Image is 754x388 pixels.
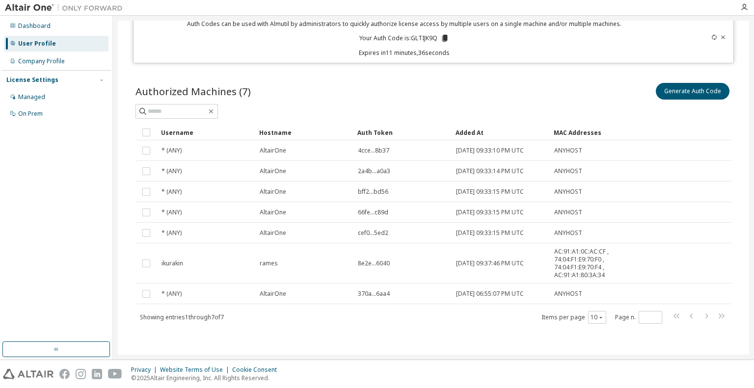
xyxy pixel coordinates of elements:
span: AltairOne [260,229,286,237]
div: Username [161,125,251,140]
span: [DATE] 06:55:07 PM UTC [456,290,524,298]
span: * (ANY) [162,167,182,175]
img: youtube.svg [108,369,122,379]
span: 4cce...8b37 [358,147,389,155]
button: 10 [591,313,604,321]
span: * (ANY) [162,188,182,196]
div: License Settings [6,76,58,84]
span: * (ANY) [162,147,182,155]
p: Auth Codes can be used with Almutil by administrators to quickly authorize license access by mult... [139,20,669,28]
span: ikurakin [162,259,183,267]
img: Altair One [5,3,128,13]
div: Managed [18,93,45,101]
img: altair_logo.svg [3,369,54,379]
span: 370a...6aa4 [358,290,390,298]
img: instagram.svg [76,369,86,379]
span: * (ANY) [162,229,182,237]
img: facebook.svg [59,369,70,379]
p: Your Auth Code is: GLTIJK9Q [359,34,449,43]
span: AltairOne [260,208,286,216]
span: ANYHOST [554,229,582,237]
span: Showing entries 1 through 7 of 7 [140,313,224,321]
span: ANYHOST [554,167,582,175]
span: [DATE] 09:33:15 PM UTC [456,208,524,216]
span: AltairOne [260,147,286,155]
span: 2a4b...a0a3 [358,167,390,175]
div: On Prem [18,110,43,118]
div: Dashboard [18,22,51,30]
span: AltairOne [260,290,286,298]
p: Expires in 11 minutes, 36 seconds [139,49,669,57]
span: AltairOne [260,167,286,175]
div: Privacy [131,366,160,374]
span: * (ANY) [162,208,182,216]
div: Cookie Consent [232,366,283,374]
span: Items per page [541,311,606,324]
span: bff2...bd56 [358,188,388,196]
span: rames [260,259,278,267]
span: Page n. [615,311,662,324]
span: AltairOne [260,188,286,196]
span: [DATE] 09:33:15 PM UTC [456,229,524,237]
span: ANYHOST [554,290,582,298]
p: © 2025 Altair Engineering, Inc. All Rights Reserved. [131,374,283,382]
div: User Profile [18,40,56,48]
span: 66fe...c89d [358,208,388,216]
span: [DATE] 09:33:10 PM UTC [456,147,524,155]
span: ANYHOST [554,188,582,196]
div: Added At [456,125,546,140]
div: Auth Token [357,125,448,140]
img: linkedin.svg [92,369,102,379]
span: AC:91:A1:0C:AC:CF , 74:04:F1:E9:70:F0 , 74:04:F1:E9:70:F4 , AC:91:A1:80:3A:34 [554,248,623,279]
span: [DATE] 09:37:46 PM UTC [456,259,524,267]
div: MAC Addresses [554,125,623,140]
button: Generate Auth Code [656,83,729,100]
span: ANYHOST [554,147,582,155]
span: [DATE] 09:33:14 PM UTC [456,167,524,175]
span: cef0...5ed2 [358,229,388,237]
div: Company Profile [18,57,65,65]
div: Website Terms of Use [160,366,232,374]
span: Authorized Machines (7) [135,84,251,98]
span: * (ANY) [162,290,182,298]
div: Hostname [259,125,350,140]
span: 8e2e...6040 [358,259,390,267]
span: ANYHOST [554,208,582,216]
span: [DATE] 09:33:15 PM UTC [456,188,524,196]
